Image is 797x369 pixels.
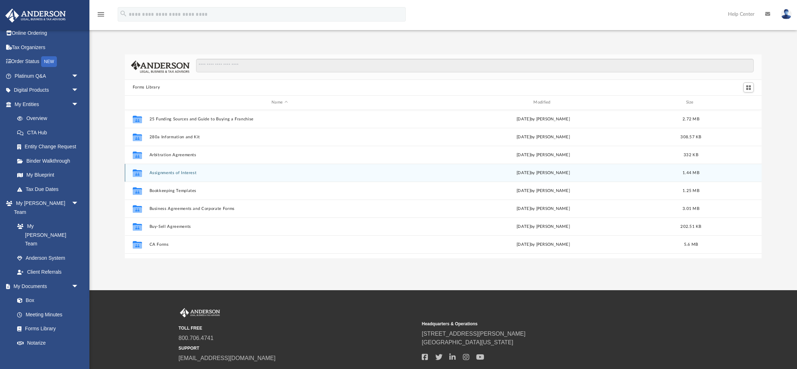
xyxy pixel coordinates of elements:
[743,82,754,92] button: Switch to Grid View
[10,322,82,336] a: Forms Library
[119,10,127,18] i: search
[179,345,417,351] small: SUPPORT
[149,153,410,157] button: Arbitration Agreements
[179,335,214,341] a: 800.706.4741
[10,111,89,126] a: Overview
[149,224,410,229] button: Buy-Sell Agreements
[41,56,57,67] div: NEW
[97,14,105,19] a: menu
[5,40,89,54] a: Tax Organizers
[179,308,221,317] img: Anderson Advisors Platinum Portal
[149,242,410,247] button: CA Forms
[5,83,89,97] a: Digital Productsarrow_drop_down
[10,125,89,140] a: CTA Hub
[684,153,698,157] span: 332 KB
[413,99,674,106] div: Modified
[10,265,86,279] a: Client Referrals
[10,336,86,350] a: Notarize
[5,69,89,83] a: Platinum Q&Aarrow_drop_down
[128,99,146,106] div: id
[413,134,673,140] div: [DATE] by [PERSON_NAME]
[680,135,701,139] span: 308.57 KB
[10,182,89,196] a: Tax Due Dates
[413,223,673,230] div: [DATE] by [PERSON_NAME]
[684,242,698,246] span: 5.6 MB
[413,169,673,176] div: [DATE] by [PERSON_NAME]
[683,117,699,121] span: 2.72 MB
[10,219,82,251] a: My [PERSON_NAME] Team
[72,196,86,211] span: arrow_drop_down
[179,355,275,361] a: [EMAIL_ADDRESS][DOMAIN_NAME]
[149,117,410,121] button: 25 Funding Sources and Guide to Buying a Franchise
[149,99,410,106] div: Name
[5,97,89,111] a: My Entitiesarrow_drop_down
[413,152,673,158] div: [DATE] by [PERSON_NAME]
[5,26,89,40] a: Online Ordering
[683,188,699,192] span: 1.25 MB
[683,206,699,210] span: 3.01 MB
[72,83,86,98] span: arrow_drop_down
[5,196,86,219] a: My [PERSON_NAME] Teamarrow_drop_down
[97,10,105,19] i: menu
[413,116,673,122] div: [DATE] by [PERSON_NAME]
[10,154,89,168] a: Binder Walkthrough
[10,307,86,322] a: Meeting Minutes
[72,69,86,83] span: arrow_drop_down
[10,168,86,182] a: My Blueprint
[413,205,673,212] div: [DATE] by [PERSON_NAME]
[149,206,410,211] button: Business Agreements and Corporate Forms
[125,110,762,259] div: grid
[3,9,68,23] img: Anderson Advisors Platinum Portal
[422,339,513,345] a: [GEOGRAPHIC_DATA][US_STATE]
[413,187,673,194] div: [DATE] by [PERSON_NAME]
[72,279,86,294] span: arrow_drop_down
[179,325,417,331] small: TOLL FREE
[133,84,160,91] button: Forms Library
[5,279,86,293] a: My Documentsarrow_drop_down
[422,331,525,337] a: [STREET_ADDRESS][PERSON_NAME]
[10,140,89,154] a: Entity Change Request
[413,241,673,248] div: [DATE] by [PERSON_NAME]
[10,293,82,308] a: Box
[422,321,660,327] small: Headquarters & Operations
[708,99,758,106] div: id
[680,224,701,228] span: 202.51 KB
[676,99,705,106] div: Size
[72,97,86,112] span: arrow_drop_down
[10,251,86,265] a: Anderson System
[683,171,699,174] span: 1.44 MB
[196,59,754,72] input: Search files and folders
[5,54,89,69] a: Order StatusNEW
[149,188,410,193] button: Bookkeeping Templates
[149,135,410,139] button: 280a Information and Kit
[781,9,792,19] img: User Pic
[149,171,410,175] button: Assignments of Interest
